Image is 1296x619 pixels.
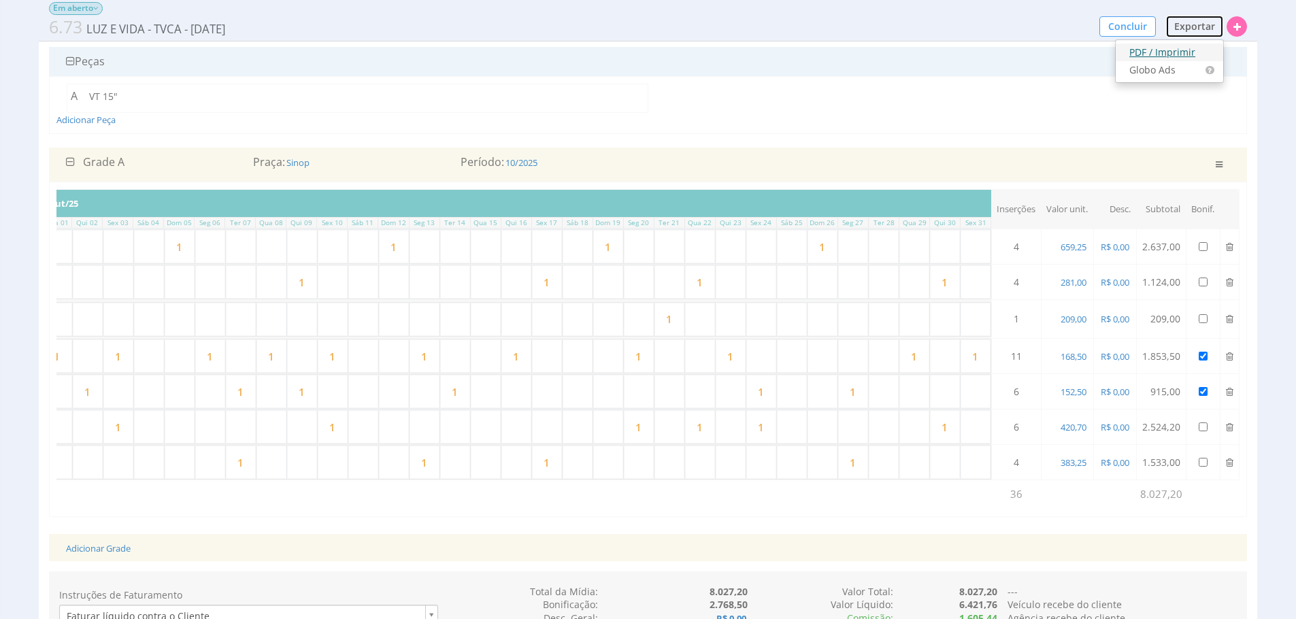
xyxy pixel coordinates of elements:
td: Sex 24 [746,218,776,229]
div: Peças [56,54,1240,69]
span: 659,25 [1059,241,1088,253]
span: 168,50 [1059,350,1088,363]
span: Sinop [285,156,311,169]
span: 1 [1014,312,1019,325]
a: Globo Ads [1116,61,1201,79]
span: 6 [1014,420,1019,433]
label: Instruções de Faturamento [59,588,182,602]
a: Adicionar Grade [66,542,131,554]
b: 8.027,20 [710,585,748,598]
td: Qui 02 [72,218,103,229]
td: Seg 06 [195,218,225,229]
td: 2.524,20 [1136,409,1186,445]
td: Qua 29 [899,218,930,229]
b: 8.027,20 [959,585,997,598]
div: Valor Total: [748,585,893,599]
div: Período: [450,154,845,170]
span: Em aberto [49,2,103,15]
td: Sex 03 [103,218,133,229]
td: 2.637,00 [1136,229,1186,265]
span: R$ 0,00 [1099,421,1131,433]
div: Bonificação: [448,598,598,612]
td: Qua 22 [684,218,715,229]
div: --- [997,585,1247,599]
td: Qui 09 [286,218,317,229]
td: Sex 31 [961,218,991,229]
td: 1.533,00 [1136,445,1186,480]
td: Ter 07 [225,218,256,229]
span: 420,70 [1059,421,1088,433]
th: Subtotal [1136,190,1186,229]
span: Para saber mais sobre exportação para o Globo Ads, clique aqui [1202,63,1218,76]
td: Dom 19 [593,218,623,229]
span: R$ 0,00 [1099,313,1131,325]
td: Qua 08 [256,218,286,229]
div: Total da Mídia: [448,585,598,599]
span: A [71,88,78,103]
td: Seg 27 [837,218,868,229]
td: Sáb 11 [348,218,378,229]
td: 915,00 [1136,374,1186,409]
th: Bonif. [1186,190,1220,229]
button: Concluir [1099,16,1156,37]
th: Inserções [991,190,1041,229]
td: Qui 30 [930,218,961,229]
b: 2.768,50 [710,598,748,611]
th: Valor unit. [1041,190,1093,229]
div: Veículo recebe do cliente [997,598,1247,612]
td: Dom 26 [807,218,837,229]
td: 1.853,50 [1136,339,1186,374]
span: 383,25 [1059,456,1088,469]
td: 8.027,20 [1136,480,1186,509]
span: R$ 0,00 [1099,276,1131,288]
span: R$ 0,00 [1099,350,1131,363]
span: LUZ E VIDA - TVCA - [DATE] [85,21,227,37]
td: Ter 14 [439,218,470,229]
span: 209,00 [1059,313,1088,325]
td: Sáb 25 [776,218,807,229]
td: Qui 23 [715,218,746,229]
td: 1.124,00 [1136,265,1186,300]
span: 281,00 [1059,276,1088,288]
span: R$ 0,00 [1099,456,1131,469]
td: Sex 10 [317,218,348,229]
span: 6 [1014,385,1019,398]
td: Seg 13 [409,218,439,229]
span: 4 [1014,456,1019,469]
button: Exportar [1165,15,1224,38]
td: Dom 12 [378,218,409,229]
div: Praça: [253,154,450,170]
span: Exportar [1174,20,1215,33]
td: Dom 05 [164,218,195,229]
span: LUZ E VIDA - TVCA - Outubro 2025 [49,15,227,39]
span: PDF / Imprimir [1129,46,1195,58]
td: Sáb 04 [133,218,164,229]
span: 152,50 [1059,386,1088,398]
span: R$ 0,00 [1099,386,1131,398]
span: VT 15" [87,88,120,105]
span: Grade A [83,154,124,169]
td: Ter 28 [868,218,899,229]
td: Qua 01 [41,218,72,229]
span: 4 [1014,275,1019,288]
span: Adicionar Peça [56,114,116,126]
span: 10/2025 [504,156,539,169]
td: Sáb 18 [562,218,593,229]
span: 4 [1014,240,1019,253]
b: 6.421,76 [959,598,997,611]
td: Seg 20 [623,218,654,229]
td: Qui 16 [501,218,531,229]
div: Valor Líquido: [748,598,893,612]
span: 6.73 [49,15,82,38]
td: Sex 17 [531,218,562,229]
th: Out/25 [41,190,991,218]
td: 36 [991,480,1041,509]
span: 11 [1011,350,1022,363]
td: Qua 15 [470,218,501,229]
span: R$ 0,00 [1099,241,1131,253]
td: Ter 21 [654,218,684,229]
th: Desc. [1093,190,1136,229]
td: 209,00 [1136,300,1186,339]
